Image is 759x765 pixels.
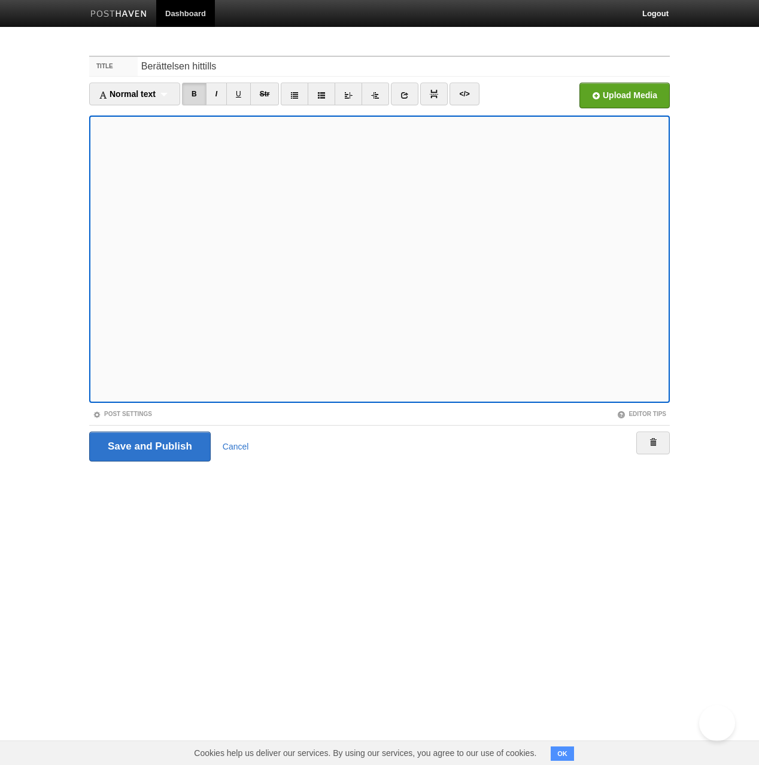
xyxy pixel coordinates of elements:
label: Title [89,57,138,76]
a: Cancel [223,442,249,451]
input: Save and Publish [89,432,211,462]
iframe: Help Scout Beacon - Open [699,705,735,741]
span: Normal text [99,89,156,99]
a: I [206,83,227,105]
a: Str [250,83,280,105]
img: Posthaven-bar [90,10,147,19]
button: OK [551,746,574,761]
a: Editor Tips [617,411,666,417]
a: Post Settings [93,411,152,417]
img: pagebreak-icon.png [430,90,438,98]
span: Cookies help us deliver our services. By using our services, you agree to our use of cookies. [182,741,548,765]
a: B [182,83,207,105]
a: </> [450,83,479,105]
del: Str [260,90,270,98]
a: U [226,83,251,105]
